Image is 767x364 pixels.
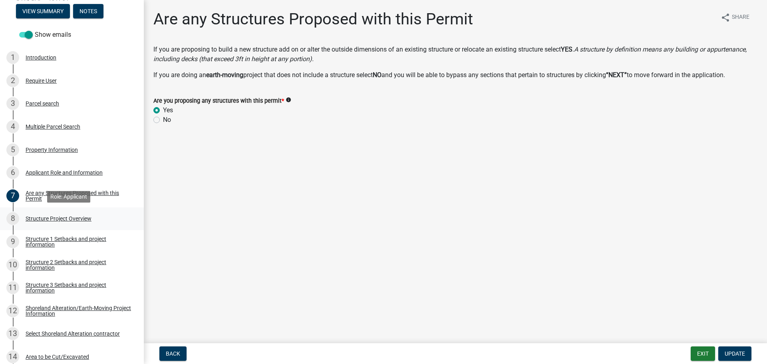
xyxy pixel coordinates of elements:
label: No [163,115,171,125]
div: 14 [6,350,19,363]
div: Select Shoreland Alteration contractor [26,331,120,336]
label: Show emails [19,30,71,40]
div: Role: Applicant [47,191,90,203]
i: share [721,13,730,22]
div: 1 [6,51,19,64]
div: 7 [6,189,19,202]
p: If you are doing an project that does not include a structure select and you will be able to bypa... [153,70,757,80]
strong: earth-moving [206,71,243,79]
div: Introduction [26,55,56,60]
wm-modal-confirm: Summary [16,9,70,15]
div: 9 [6,235,19,248]
label: Are you proposing any structures with this permit [153,98,284,104]
div: 12 [6,304,19,317]
span: Update [725,350,745,357]
label: Yes [163,105,173,115]
div: 6 [6,166,19,179]
div: 3 [6,97,19,110]
span: Back [166,350,180,357]
div: Area to be Cut/Excavated [26,354,89,360]
div: Parcel search [26,101,59,106]
div: Shoreland Alteration/Earth-Moving Project Information [26,305,131,316]
div: Are any Structures Proposed with this Permit [26,190,131,201]
div: Property Information [26,147,78,153]
div: Multiple Parcel Search [26,124,80,129]
div: 2 [6,74,19,87]
strong: YES [561,46,572,53]
div: Structure Project Overview [26,216,91,221]
div: 5 [6,143,19,156]
h1: Are any Structures Proposed with this Permit [153,10,473,29]
div: 10 [6,259,19,271]
div: Structure 3 Setbacks and project information [26,282,131,293]
p: If you are proposing to build a new structure add on or alter the outside dimensions of an existi... [153,45,757,64]
div: Structure 2 Setbacks and project information [26,259,131,271]
strong: NO [373,71,382,79]
div: 11 [6,281,19,294]
span: Share [732,13,749,22]
button: Notes [73,4,103,18]
i: info [286,97,291,103]
div: Structure 1 Setbacks and project information [26,236,131,247]
div: Require User [26,78,57,84]
button: View Summary [16,4,70,18]
button: Back [159,346,187,361]
div: Applicant Role and Information [26,170,103,175]
div: 4 [6,120,19,133]
strong: “NEXT” [606,71,627,79]
button: Update [718,346,751,361]
wm-modal-confirm: Notes [73,9,103,15]
div: 13 [6,327,19,340]
button: shareShare [714,10,756,25]
div: 8 [6,212,19,225]
button: Exit [691,346,715,361]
